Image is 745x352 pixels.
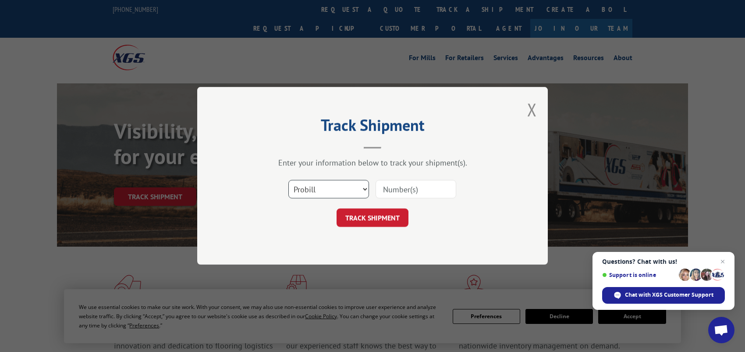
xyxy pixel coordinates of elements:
input: Number(s) [376,180,456,199]
span: Support is online [602,272,676,278]
span: Questions? Chat with us! [602,258,725,265]
button: TRACK SHIPMENT [337,209,408,227]
div: Enter your information below to track your shipment(s). [241,158,504,168]
span: Chat with XGS Customer Support [602,287,725,304]
h2: Track Shipment [241,119,504,136]
span: Chat with XGS Customer Support [625,291,713,299]
a: Open chat [708,317,734,343]
button: Close modal [527,98,537,121]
